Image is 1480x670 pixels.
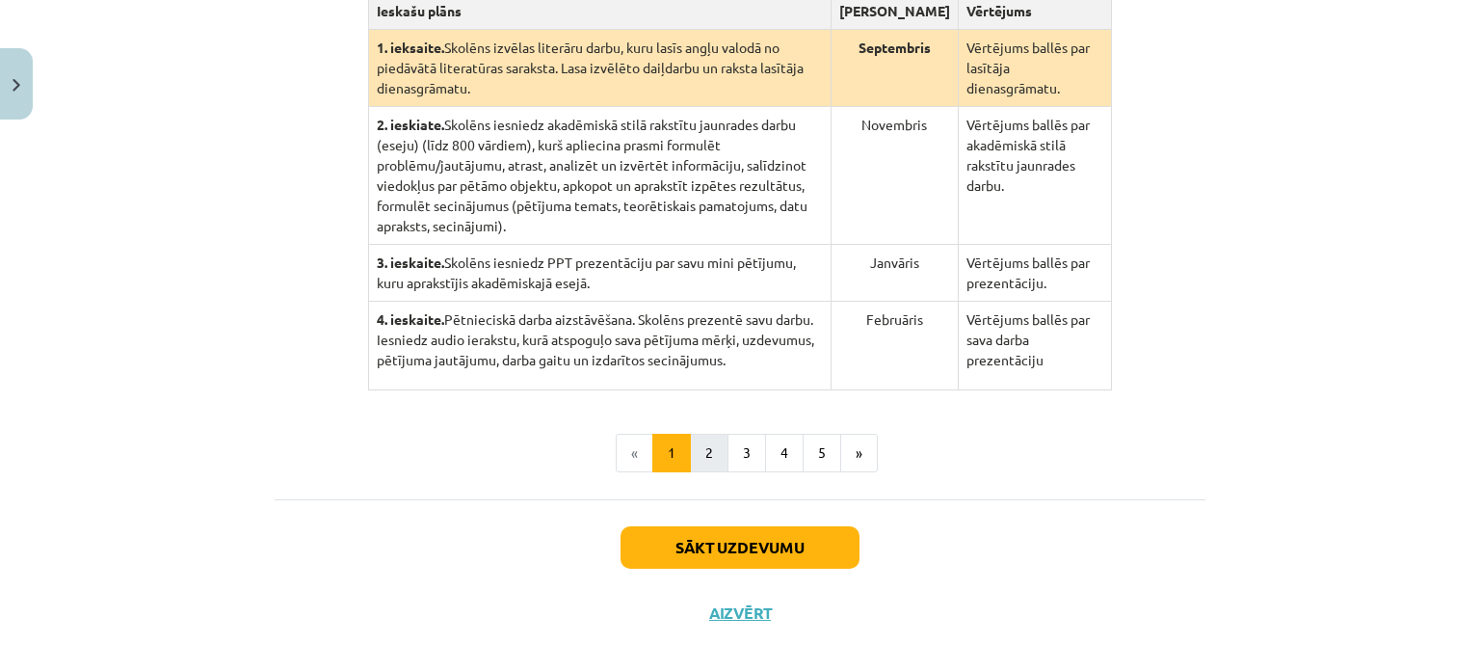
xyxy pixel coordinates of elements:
p: Pētnieciskā darba aizstāvēšana. Skolēns prezentē savu darbu. Iesniedz audio ierakstu, kurā atspog... [377,309,823,370]
img: icon-close-lesson-0947bae3869378f0d4975bcd49f059093ad1ed9edebbc8119c70593378902aed.svg [13,79,20,92]
td: Vērtējums ballēs par akadēmiskā stilā rakstītu jaunrades darbu. [958,107,1111,245]
button: Aizvērt [703,603,777,623]
button: 2 [690,434,728,472]
button: 4 [765,434,804,472]
button: 3 [727,434,766,472]
button: Sākt uzdevumu [621,526,859,569]
nav: Page navigation example [275,434,1205,472]
td: Novembris [831,107,958,245]
td: Skolēns izvēlas literāru darbu, kuru lasīs angļu valodā no piedāvātā literatūras saraksta. Lasa i... [368,30,831,107]
td: Skolēns iesniedz akadēmiskā stilā rakstītu jaunrades darbu (eseju) (līdz 800 vārdiem), kurš aplie... [368,107,831,245]
strong: Septembris [859,39,931,56]
strong: 3. ieskaite. [377,254,444,271]
strong: 4. ieskaite. [377,310,444,328]
button: 5 [803,434,841,472]
td: Vērtējums ballēs par prezentāciju. [958,245,1111,302]
p: Februāris [839,309,950,330]
td: Vērtējums ballēs par lasītāja dienasgrāmatu. [958,30,1111,107]
td: Vērtējums ballēs par sava darba prezentāciju [958,302,1111,390]
button: 1 [652,434,691,472]
td: Janvāris [831,245,958,302]
button: » [840,434,878,472]
strong: 2. ieskiate. [377,116,444,133]
td: Skolēns iesniedz PPT prezentāciju par savu mini pētījumu, kuru aprakstījis akadēmiskajā esejā. [368,245,831,302]
strong: 1. ieksaite. [377,39,444,56]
